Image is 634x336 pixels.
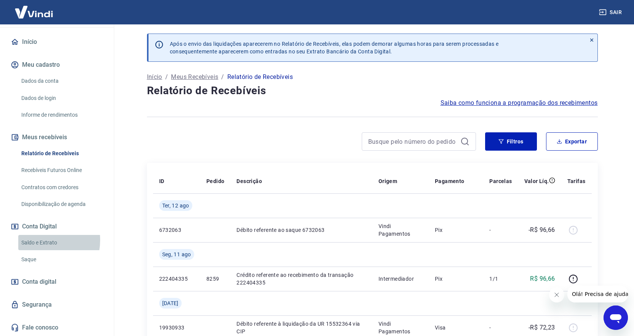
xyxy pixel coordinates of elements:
p: 8259 [206,275,224,283]
p: / [221,72,224,82]
button: Filtros [485,132,537,151]
h4: Relatório de Recebíveis [147,83,598,98]
p: 19930933 [159,324,194,331]
p: 222404335 [159,275,194,283]
p: Pagamento [435,177,465,185]
button: Conta Digital [9,218,105,235]
span: Ter, 12 ago [162,202,189,209]
a: Segurança [9,296,105,313]
button: Meu cadastro [9,56,105,73]
p: 6732063 [159,226,194,234]
iframe: Mensagem da empresa [567,286,628,302]
p: Vindi Pagamentos [378,222,423,238]
iframe: Botão para abrir a janela de mensagens [604,305,628,330]
p: Pix [435,226,477,234]
button: Meus recebíveis [9,129,105,146]
p: ID [159,177,164,185]
span: [DATE] [162,299,179,307]
a: Disponibilização de agenda [18,196,105,212]
a: Início [9,34,105,50]
p: Débito referente ao saque 6732063 [236,226,366,234]
input: Busque pelo número do pedido [368,136,457,147]
button: Sair [597,5,625,19]
a: Fale conosco [9,319,105,336]
a: Dados de login [18,90,105,106]
span: Conta digital [22,277,56,287]
p: Intermediador [378,275,423,283]
p: Pedido [206,177,224,185]
span: Olá! Precisa de ajuda? [5,5,64,11]
p: Pix [435,275,477,283]
button: Exportar [546,132,598,151]
p: Tarifas [567,177,586,185]
p: Valor Líq. [524,177,549,185]
a: Saldo e Extrato [18,235,105,251]
a: Relatório de Recebíveis [18,146,105,161]
p: - [489,226,512,234]
a: Saque [18,252,105,267]
a: Início [147,72,162,82]
p: Parcelas [489,177,512,185]
a: Contratos com credores [18,180,105,195]
img: Vindi [9,0,59,24]
p: - [489,324,512,331]
p: Vindi Pagamentos [378,320,423,335]
p: Visa [435,324,477,331]
p: -R$ 72,23 [529,323,555,332]
p: Descrição [236,177,262,185]
a: Recebíveis Futuros Online [18,162,105,178]
p: Relatório de Recebíveis [227,72,293,82]
p: Crédito referente ao recebimento da transação 222404335 [236,271,366,286]
a: Dados da conta [18,73,105,89]
p: Origem [378,177,397,185]
p: 1/1 [489,275,512,283]
p: R$ 96,66 [530,274,555,283]
a: Informe de rendimentos [18,107,105,123]
a: Saiba como funciona a programação dos recebimentos [441,98,598,108]
span: Seg, 11 ago [162,251,191,258]
a: Conta digital [9,273,105,290]
a: Meus Recebíveis [171,72,218,82]
p: Débito referente à liquidação da UR 15532364 via CIP [236,320,366,335]
p: / [165,72,168,82]
p: Após o envio das liquidações aparecerem no Relatório de Recebíveis, elas podem demorar algumas ho... [170,40,499,55]
p: -R$ 96,66 [529,225,555,235]
iframe: Fechar mensagem [549,287,564,302]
